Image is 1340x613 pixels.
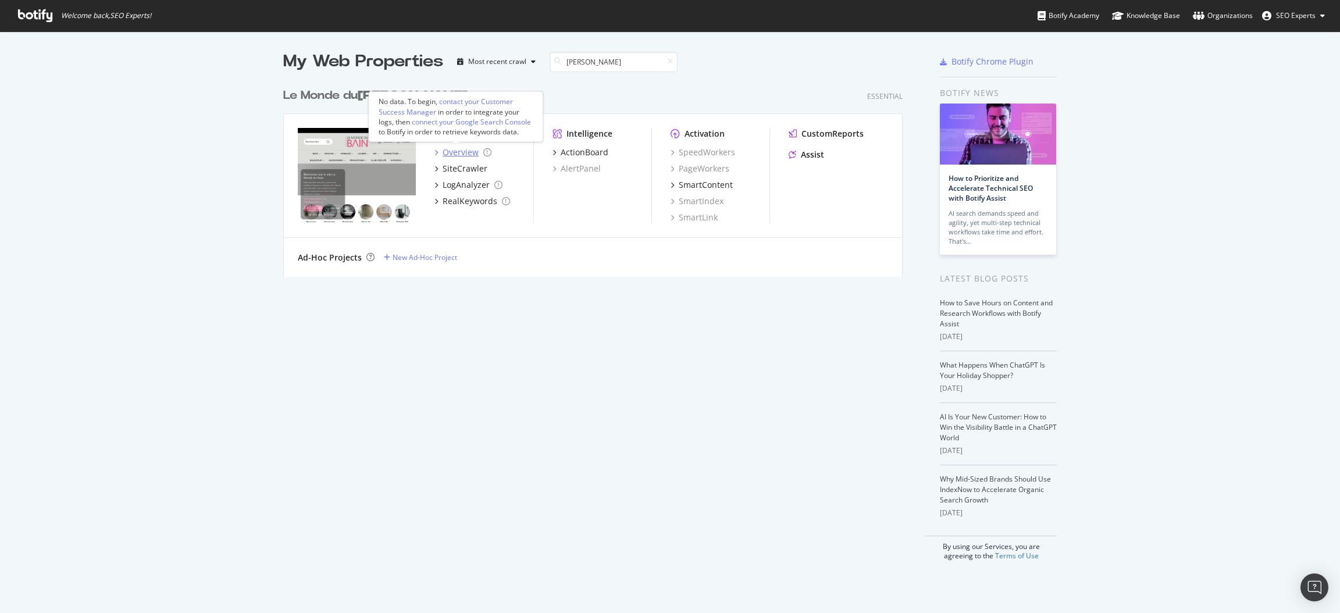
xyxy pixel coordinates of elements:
[379,97,513,116] div: contact your Customer Success Manager
[940,446,1057,456] div: [DATE]
[1112,10,1180,22] div: Knowledge Base
[940,104,1056,165] img: How to Prioritize and Accelerate Technical SEO with Botify Assist
[452,52,540,71] button: Most recent crawl
[443,179,490,191] div: LogAnalyzer
[283,87,472,104] a: Le Monde du[PERSON_NAME]
[995,551,1039,561] a: Terms of Use
[940,87,1057,99] div: Botify news
[468,58,526,65] div: Most recent crawl
[940,474,1051,505] a: Why Mid-Sized Brands Should Use IndexNow to Accelerate Organic Search Growth
[949,173,1033,203] a: How to Prioritize and Accelerate Technical SEO with Botify Assist
[679,179,733,191] div: SmartContent
[283,50,443,73] div: My Web Properties
[1038,10,1099,22] div: Botify Academy
[949,209,1047,246] div: AI search demands speed and agility, yet multi-step technical workflows take time and effort. Tha...
[61,11,151,20] span: Welcome back, SEO Experts !
[1193,10,1253,22] div: Organizations
[801,128,864,140] div: CustomReports
[434,163,487,174] a: SiteCrawler
[867,91,903,101] div: Essential
[553,163,601,174] a: AlertPanel
[671,163,729,174] a: PageWorkers
[1276,10,1316,20] span: SEO Experts
[940,412,1057,443] a: AI Is Your New Customer: How to Win the Visibility Battle in a ChatGPT World
[412,117,531,127] div: connect your Google Search Console
[443,195,497,207] div: RealKeywords
[940,298,1053,329] a: How to Save Hours on Content and Research Workflows with Botify Assist
[566,128,612,140] div: Intelligence
[940,383,1057,394] div: [DATE]
[789,128,864,140] a: CustomReports
[925,536,1057,561] div: By using our Services, you are agreeing to the
[384,252,457,262] a: New Ad-Hoc Project
[283,87,468,104] div: Le Monde du
[283,73,912,277] div: grid
[789,149,824,161] a: Assist
[434,195,510,207] a: RealKeywords
[940,332,1057,342] div: [DATE]
[434,147,491,158] a: Overview
[298,252,362,263] div: Ad-Hoc Projects
[671,195,724,207] a: SmartIndex
[443,147,479,158] div: Overview
[358,90,468,101] b: [PERSON_NAME]
[1253,6,1334,25] button: SEO Experts
[379,97,533,137] div: No data. To begin, in order to integrate your logs, then to Botify in order to retrieve keywords ...
[393,252,457,262] div: New Ad-Hoc Project
[434,179,502,191] a: LogAnalyzer
[298,128,416,222] img: lemondedubain.com
[685,128,725,140] div: Activation
[940,272,1057,285] div: Latest Blog Posts
[940,360,1045,380] a: What Happens When ChatGPT Is Your Holiday Shopper?
[671,212,718,223] a: SmartLink
[940,56,1033,67] a: Botify Chrome Plugin
[1300,573,1328,601] div: Open Intercom Messenger
[671,179,733,191] a: SmartContent
[550,52,678,72] input: Search
[553,147,608,158] a: ActionBoard
[443,163,487,174] div: SiteCrawler
[951,56,1033,67] div: Botify Chrome Plugin
[671,147,735,158] a: SpeedWorkers
[561,147,608,158] div: ActionBoard
[940,508,1057,518] div: [DATE]
[801,149,824,161] div: Assist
